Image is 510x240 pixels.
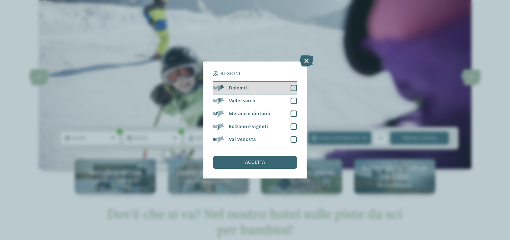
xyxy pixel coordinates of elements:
[229,111,270,116] span: Merano e dintorni
[245,160,265,165] span: accetta
[229,124,268,129] span: Bolzano e vigneti
[220,71,242,76] span: Regione
[229,85,249,90] span: Dolomiti
[229,137,256,142] span: Val Venosta
[229,98,255,103] span: Valle Isarco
